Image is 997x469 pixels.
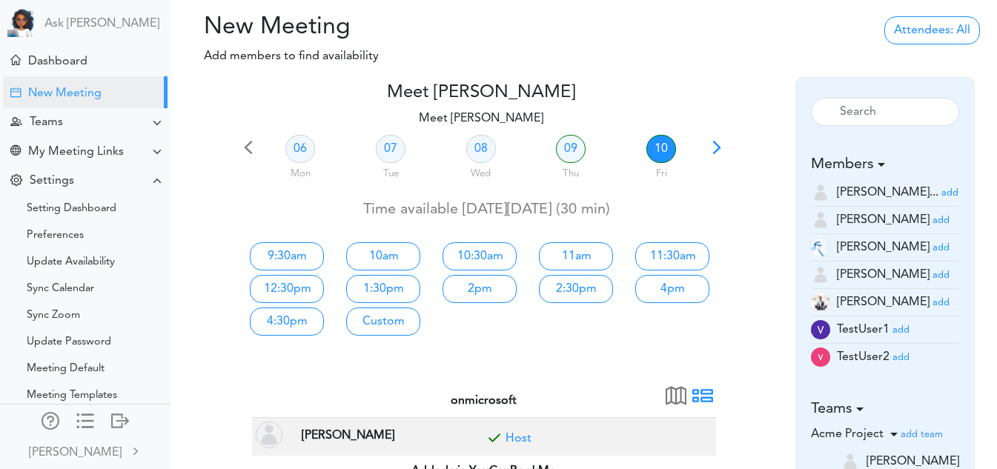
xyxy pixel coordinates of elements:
[837,187,938,199] span: [PERSON_NAME]...
[451,395,517,407] strong: onmicrosoft
[617,161,705,182] div: Fri
[811,316,960,344] li: QA (pamidividya1998@gmail.com)
[182,13,435,41] h2: New Meeting
[10,55,21,65] div: Home
[111,412,129,427] div: Log out
[298,424,398,445] span: Employee at New York, NY, US
[27,339,111,346] div: Update Password
[811,262,960,289] li: Employee (mia@teamcaladi.onmicrosoft.com)
[76,412,94,427] div: Show only icons
[811,320,830,339] img: AgAAAABJRU5ErkJggg==
[933,298,950,307] small: add
[635,242,709,270] a: 11:30am
[250,275,324,303] a: 12:30pm
[238,142,259,163] span: Previous 7 days
[346,242,420,270] a: 10am
[539,275,613,303] a: 2:30pm
[811,344,960,370] li: QA (vidyap1601@gmail.com)
[27,285,94,293] div: Sync Calendar
[10,174,22,188] div: Change Settings
[933,214,950,226] a: add
[27,259,115,266] div: Update Availability
[27,312,80,319] div: Sync Zoom
[1,434,169,468] a: [PERSON_NAME]
[483,430,506,453] span: Included for meeting
[892,325,910,335] small: add
[811,400,960,418] h5: Teams
[933,270,950,280] small: add
[811,293,830,312] img: jcnyd2OpUGyqwAAAABJRU5ErkJggg==
[27,392,117,399] div: Meeting Templates
[837,242,930,253] span: [PERSON_NAME]
[837,269,930,281] span: [PERSON_NAME]
[933,296,950,308] a: add
[811,428,884,440] span: Acme Project
[811,289,960,316] li: Employee (rajlal@live.com)
[933,216,950,225] small: add
[837,324,890,336] span: TestUser1
[837,296,930,308] span: [PERSON_NAME]
[346,307,420,336] a: Custom
[901,430,943,439] small: add team
[933,242,950,253] a: add
[941,188,958,198] small: add
[7,7,37,37] img: Powered by TEAMCAL AI
[811,347,830,367] img: wvuGkRQF0sdBbk57ysQa9bXzsTtmvIuS2PmeCp1hnITZHa8lP+Gm3NFk8xSISMBAiAQMhEjAQIgEDIRIwECIBAyESMBAiAQMh...
[29,444,122,462] div: [PERSON_NAME]
[811,183,830,202] img: user-off.png
[933,243,950,253] small: add
[811,98,960,126] input: Search
[238,82,724,104] h4: Meet [PERSON_NAME]
[27,232,84,239] div: Preferences
[285,135,315,163] a: 06
[238,110,724,127] p: Meet [PERSON_NAME]
[506,433,531,445] a: Included for meeting
[443,242,517,270] a: 10:30am
[437,161,525,182] div: Wed
[941,187,958,199] a: add
[933,269,950,281] a: add
[837,214,930,226] span: [PERSON_NAME]
[76,412,94,433] a: Change side menu
[706,142,727,163] span: Next 7 days
[256,422,282,448] img: Vidya Pamidi(Vidya@teamcaladi.onmicrosoft.com, Employee at New York, NY, US)
[28,55,87,69] div: Dashboard
[376,135,405,163] a: 07
[30,116,63,130] div: Teams
[346,275,420,303] a: 1:30pm
[811,156,960,173] h5: Members
[892,324,910,336] a: add
[250,307,324,336] a: 4:30pm
[27,365,105,373] div: Meeting Default
[28,145,124,159] div: My Meeting Links
[811,238,830,257] img: 9k=
[811,210,830,230] img: user-off.png
[892,351,910,363] a: add
[250,242,324,270] a: 9:30am
[257,161,345,182] div: Mon
[363,202,610,217] span: Time available [DATE][DATE] (30 min)
[892,353,910,362] small: add
[811,179,960,207] li: Home Calendar (torajlal1@gmail.com)
[867,455,959,467] span: [PERSON_NAME]
[811,265,830,285] img: user-off.png
[10,87,21,98] div: Creating Meeting
[10,145,21,159] div: Share Meeting Link
[466,135,496,163] a: 08
[182,47,435,65] p: Add members to find availability
[443,275,517,303] a: 2pm
[901,428,943,440] a: add team
[528,161,615,182] div: Thu
[884,16,980,44] a: Attendees: All
[27,205,116,213] div: Setting Dashboard
[42,412,59,427] div: Manage Members and Externals
[811,207,960,234] li: (bhavi@teamcaladi.onmicrosoft.com)
[646,135,676,163] a: 10
[28,87,102,101] div: New Meeting
[837,351,890,363] span: TestUser2
[44,16,159,30] a: Ask [PERSON_NAME]
[347,161,434,182] div: Tue
[635,275,709,303] a: 4pm
[556,135,586,163] a: 09
[302,430,394,442] strong: [PERSON_NAME]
